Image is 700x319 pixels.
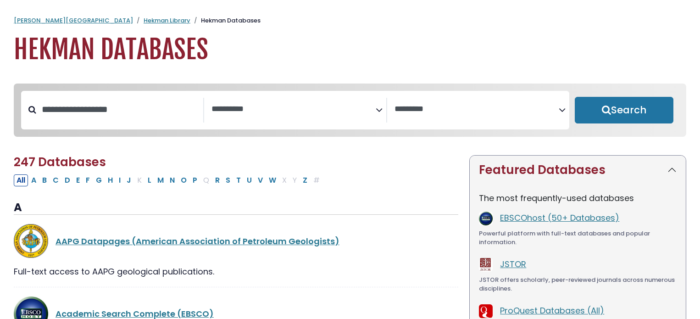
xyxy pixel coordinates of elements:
button: Filter Results B [39,174,50,186]
button: Submit for Search Results [575,97,673,123]
button: Filter Results A [28,174,39,186]
button: Filter Results F [83,174,93,186]
button: Filter Results H [105,174,116,186]
button: Filter Results M [155,174,167,186]
button: Filter Results O [178,174,189,186]
li: Hekman Databases [190,16,261,25]
button: Filter Results C [50,174,61,186]
a: JSTOR [500,258,526,270]
div: JSTOR offers scholarly, peer-reviewed journals across numerous disciplines. [479,275,677,293]
button: Filter Results U [244,174,255,186]
a: [PERSON_NAME][GEOGRAPHIC_DATA] [14,16,133,25]
h1: Hekman Databases [14,34,686,65]
button: Filter Results P [190,174,200,186]
a: ProQuest Databases (All) [500,305,604,316]
button: Filter Results S [223,174,233,186]
nav: Search filters [14,84,686,137]
p: The most frequently-used databases [479,192,677,204]
button: Filter Results T [233,174,244,186]
a: AAPG Datapages (American Association of Petroleum Geologists) [56,235,339,247]
button: Filter Results R [212,174,222,186]
div: Alpha-list to filter by first letter of database name [14,174,323,185]
div: Full-text access to AAPG geological publications. [14,265,458,278]
a: Hekman Library [144,16,190,25]
button: Filter Results N [167,174,178,186]
textarea: Search [394,105,559,114]
input: Search database by title or keyword [36,102,203,117]
button: Featured Databases [470,156,686,185]
nav: breadcrumb [14,16,686,25]
button: Filter Results E [73,174,83,186]
textarea: Search [211,105,376,114]
button: Filter Results W [266,174,279,186]
button: Filter Results D [62,174,73,186]
button: Filter Results G [93,174,105,186]
div: Powerful platform with full-text databases and popular information. [479,229,677,247]
button: Filter Results I [116,174,123,186]
a: EBSCOhost (50+ Databases) [500,212,619,224]
button: Filter Results J [124,174,134,186]
button: Filter Results V [255,174,266,186]
h3: A [14,201,458,215]
button: Filter Results L [145,174,154,186]
button: All [14,174,28,186]
span: 247 Databases [14,154,106,170]
button: Filter Results Z [300,174,310,186]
